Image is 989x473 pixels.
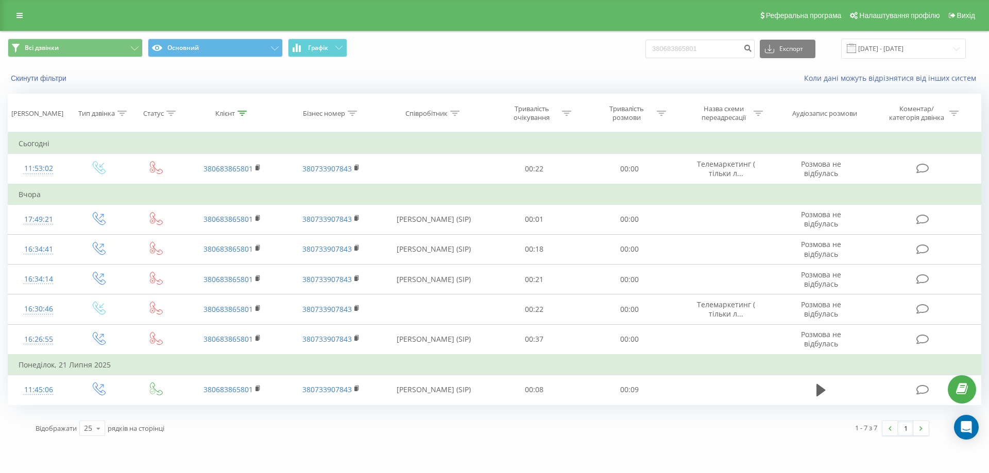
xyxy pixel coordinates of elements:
a: 380733907843 [302,304,352,314]
div: 17:49:21 [19,209,59,230]
span: Розмова не відбулась [801,159,841,178]
span: Реферальна програма [766,11,842,20]
td: 00:18 [487,234,582,264]
div: Open Intercom Messenger [954,415,979,440]
button: Основний [148,39,283,57]
div: 11:53:02 [19,159,59,179]
span: Розмова не відбулась [801,329,841,348]
td: [PERSON_NAME] (SIP) [380,265,487,294]
div: Тип дзвінка [78,109,115,118]
td: [PERSON_NAME] (SIP) [380,324,487,355]
a: 380733907843 [302,164,352,173]
a: 380733907843 [302,274,352,284]
div: Клієнт [215,109,235,118]
a: 1 [898,421,913,435]
td: 00:00 [582,294,676,324]
span: Вихід [957,11,975,20]
div: Бізнес номер [303,109,345,118]
td: Сьогодні [8,133,981,154]
span: Графік [308,44,328,51]
td: 00:00 [582,234,676,264]
span: Телемаркетинг ( тільки л... [697,159,755,178]
a: 380683865801 [203,164,253,173]
div: Коментар/категорія дзвінка [886,104,947,122]
a: 380683865801 [203,244,253,254]
a: 380683865801 [203,384,253,394]
a: 380683865801 [203,334,253,344]
div: 25 [84,423,92,433]
td: Понеділок, 21 Липня 2025 [8,355,981,375]
button: Всі дзвінки [8,39,143,57]
span: Розмова не відбулась [801,209,841,229]
div: 11:45:06 [19,380,59,400]
td: [PERSON_NAME] (SIP) [380,204,487,234]
div: 1 - 7 з 7 [855,423,877,433]
div: Співробітник [405,109,448,118]
span: Розмова не відбулась [801,270,841,289]
a: 380683865801 [203,304,253,314]
span: рядків на сторінці [108,424,164,433]
div: Статус [143,109,164,118]
span: Розмова не відбулась [801,239,841,258]
td: 00:08 [487,375,582,405]
span: Телемаркетинг ( тільки л... [697,300,755,319]
div: [PERSON_NAME] [11,109,63,118]
span: Всі дзвінки [25,44,59,52]
td: 00:01 [487,204,582,234]
td: 00:00 [582,324,676,355]
span: Розмова не відбулась [801,300,841,319]
button: Графік [288,39,347,57]
td: [PERSON_NAME] (SIP) [380,375,487,405]
span: Відображати [36,424,77,433]
td: 00:00 [582,265,676,294]
a: 380733907843 [302,214,352,224]
a: 380733907843 [302,384,352,394]
td: 00:09 [582,375,676,405]
a: 380683865801 [203,214,253,224]
span: Налаштування профілю [859,11,940,20]
a: 380733907843 [302,334,352,344]
td: Вчора [8,184,981,205]
button: Експорт [760,40,815,58]
div: Тривалість розмови [599,104,654,122]
div: Аудіозапис розмови [792,109,857,118]
a: 380683865801 [203,274,253,284]
div: 16:34:14 [19,269,59,289]
td: 00:21 [487,265,582,294]
td: 00:37 [487,324,582,355]
td: 00:22 [487,294,582,324]
td: 00:00 [582,204,676,234]
div: Тривалість очікування [504,104,559,122]
div: Назва схеми переадресації [696,104,751,122]
a: 380733907843 [302,244,352,254]
td: 00:22 [487,154,582,184]
td: 00:00 [582,154,676,184]
a: Коли дані можуть відрізнятися вiд інших систем [804,73,981,83]
button: Скинути фільтри [8,74,72,83]
div: 16:30:46 [19,299,59,319]
td: [PERSON_NAME] (SIP) [380,234,487,264]
div: 16:26:55 [19,329,59,349]
div: 16:34:41 [19,239,59,259]
input: Пошук за номером [645,40,755,58]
